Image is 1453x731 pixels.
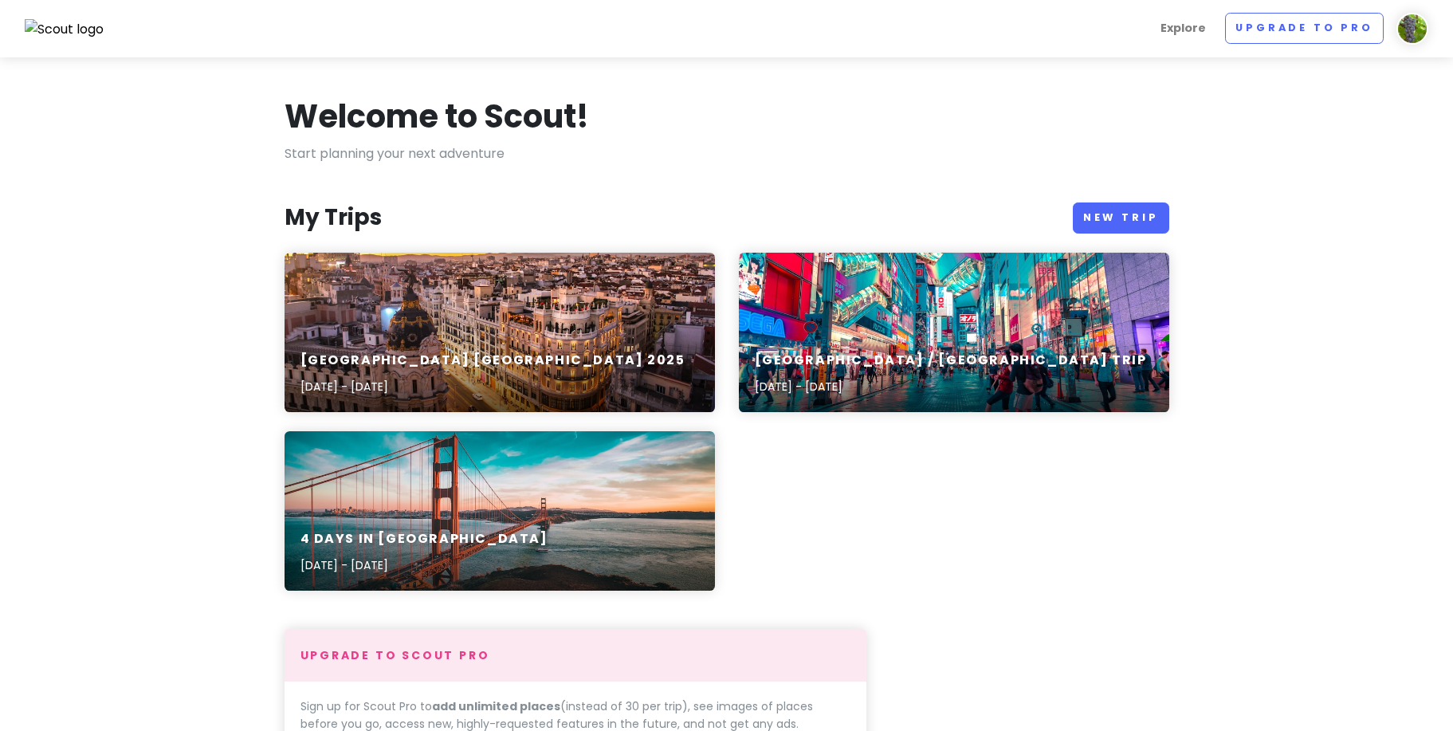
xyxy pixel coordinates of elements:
[285,143,1169,164] p: Start planning your next adventure
[285,96,589,137] h1: Welcome to Scout!
[1225,13,1384,44] a: Upgrade to Pro
[1073,202,1169,234] a: New Trip
[300,648,850,662] h4: Upgrade to Scout Pro
[285,203,382,232] h3: My Trips
[300,378,685,395] p: [DATE] - [DATE]
[432,698,560,714] strong: add unlimited places
[300,531,548,548] h6: 4 Days in [GEOGRAPHIC_DATA]
[285,431,715,591] a: 4 Days in [GEOGRAPHIC_DATA][DATE] - [DATE]
[300,352,685,369] h6: [GEOGRAPHIC_DATA] [GEOGRAPHIC_DATA] 2025
[1154,13,1212,44] a: Explore
[755,352,1147,369] h6: [GEOGRAPHIC_DATA] / [GEOGRAPHIC_DATA] Trip
[739,253,1169,412] a: people walking on road near well-lit buildings[GEOGRAPHIC_DATA] / [GEOGRAPHIC_DATA] Trip[DATE] - ...
[1396,13,1428,45] img: User profile
[755,378,1147,395] p: [DATE] - [DATE]
[25,19,104,40] img: Scout logo
[285,253,715,412] a: aerial photography of vehicles passing between high rise buildings[GEOGRAPHIC_DATA] [GEOGRAPHIC_D...
[300,556,548,574] p: [DATE] - [DATE]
